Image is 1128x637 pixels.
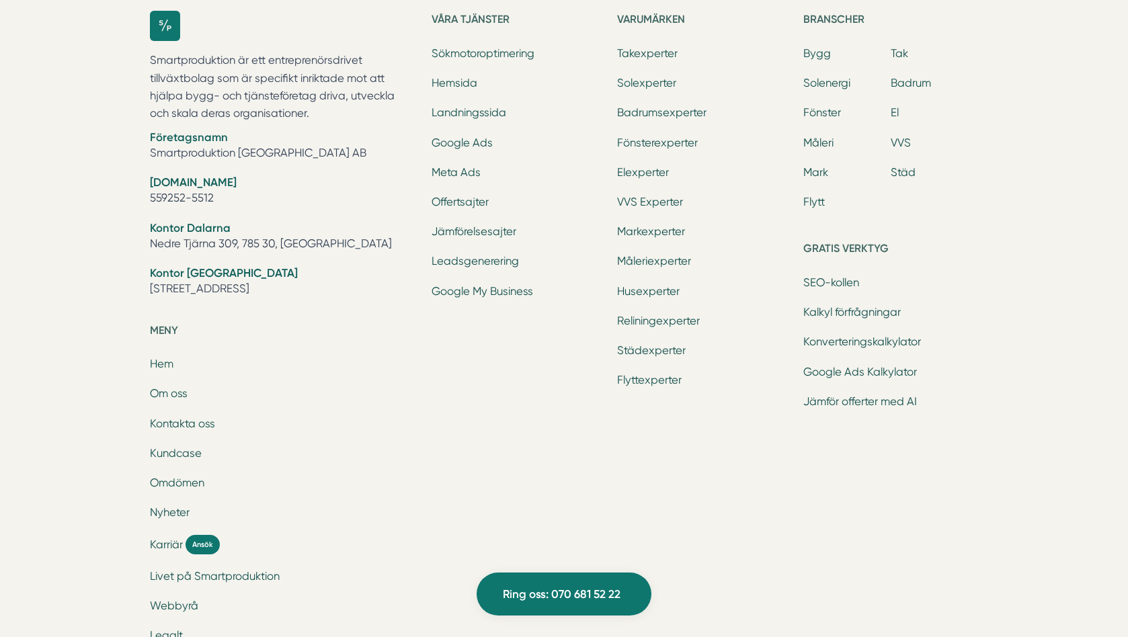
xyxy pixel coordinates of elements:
a: Om oss [150,387,188,400]
a: Elexperter [617,166,669,179]
a: Ring oss: 070 681 52 22 [477,572,651,615]
h5: Meny [150,322,415,343]
a: Sökmotoroptimering [432,47,534,60]
a: Leadsgenerering [432,255,519,267]
li: [STREET_ADDRESS] [150,265,415,300]
a: Städexperter [617,344,686,357]
a: Badrumsexperter [617,106,707,119]
a: Hem [150,357,173,370]
a: Måleri [803,136,834,149]
a: SEO-kollen [803,276,859,289]
a: Google Ads Kalkylator [803,366,917,378]
a: Solexperter [617,77,676,89]
span: Ring oss: 070 681 52 22 [503,585,620,603]
a: Måleriexperter [617,255,691,267]
h5: Gratis verktyg [803,240,978,261]
a: Reliningexperter [617,314,700,327]
h5: Våra tjänster [432,11,606,32]
a: Husexperter [617,285,680,298]
a: Kundcase [150,447,202,460]
a: El [891,106,899,119]
li: Smartproduktion [GEOGRAPHIC_DATA] AB [150,130,415,164]
a: Konverteringskalkylator [803,335,921,348]
a: Kontakta oss [150,417,215,430]
a: Offertsajter [432,196,489,208]
a: VVS Experter [617,196,683,208]
a: Jämförelsesajter [432,225,516,238]
a: Meta Ads [432,166,481,179]
a: Hemsida [432,77,477,89]
a: Nyheter [150,506,190,519]
a: Badrum [891,77,931,89]
a: Webbyrå [150,599,198,612]
h5: Varumärken [617,11,792,32]
a: Omdömen [150,476,204,489]
a: Google My Business [432,285,533,298]
a: Karriär Ansök [150,535,415,554]
a: Städ [891,166,916,179]
li: Nedre Tjärna 309, 785 30, [GEOGRAPHIC_DATA] [150,220,415,255]
a: Markexperter [617,225,685,238]
a: Fönsterexperter [617,136,698,149]
a: Google Ads [432,136,493,149]
a: Landningssida [432,106,506,119]
a: Flyttexperter [617,374,682,386]
strong: Kontor Dalarna [150,221,231,235]
h5: Branscher [803,11,978,32]
a: Mark [803,166,828,179]
a: Bygg [803,47,831,60]
a: VVS [891,136,911,149]
a: Solenergi [803,77,850,89]
strong: Företagsnamn [150,130,228,144]
a: Tak [891,47,908,60]
a: Flytt [803,196,825,208]
a: Fönster [803,106,841,119]
p: Smartproduktion är ett entreprenörsdrivet tillväxtbolag som är specifikt inriktade mot att hjälpa... [150,52,415,123]
span: Karriär [150,537,183,552]
a: Jämför offerter med AI [803,395,917,408]
a: Takexperter [617,47,678,60]
strong: Kontor [GEOGRAPHIC_DATA] [150,266,298,280]
li: 559252-5512 [150,175,415,209]
strong: [DOMAIN_NAME] [150,175,237,189]
span: Ansök [186,535,220,554]
a: Livet på Smartproduktion [150,570,280,583]
a: Kalkyl förfrågningar [803,306,901,318]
